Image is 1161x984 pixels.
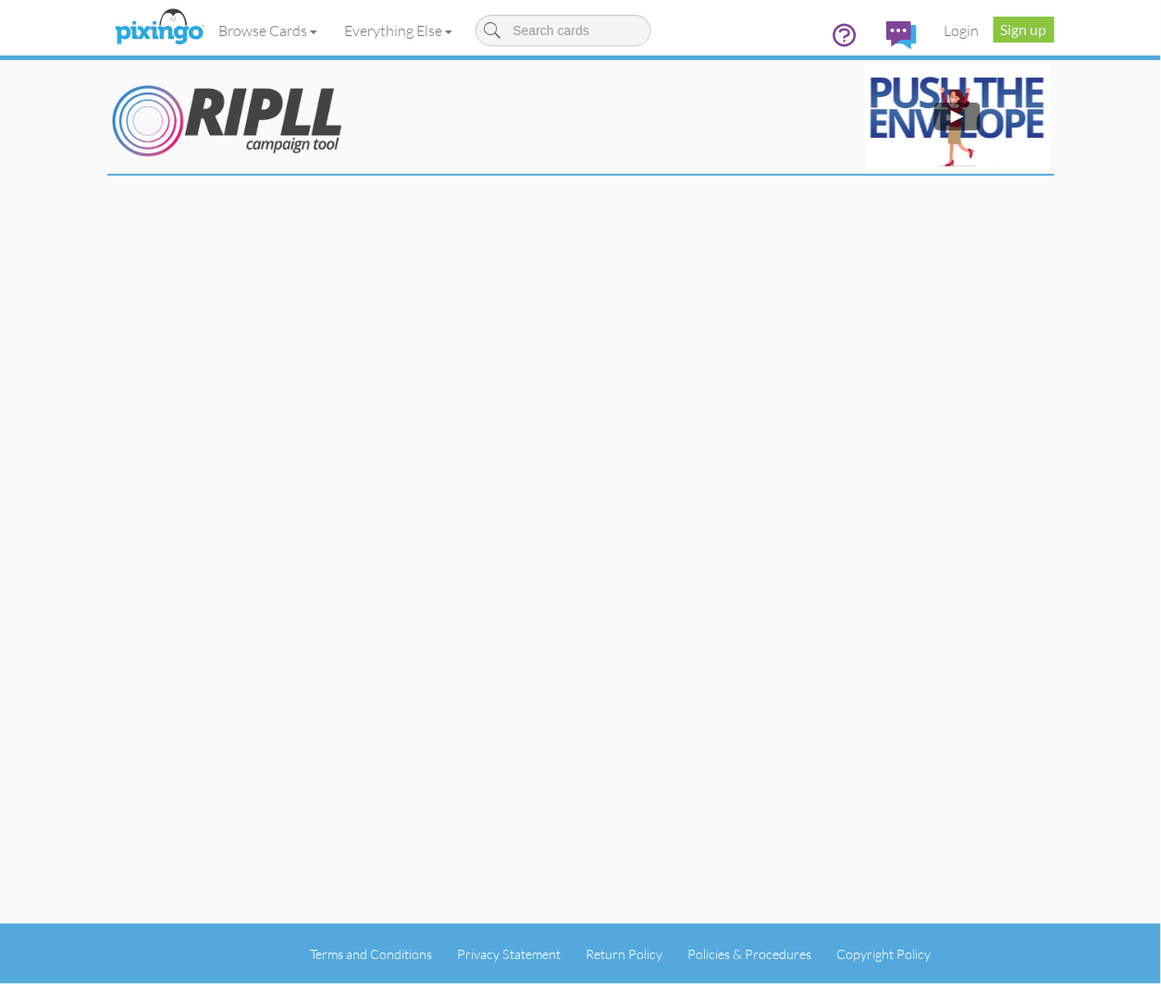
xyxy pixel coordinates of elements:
img: Ripll_Logo.png [112,85,343,158]
a: Everything Else [331,7,466,54]
img: comments.svg [886,21,917,49]
a: Copyright Policy [836,946,931,962]
a: Terms and Conditions [311,946,433,962]
input: Search cards [476,15,651,46]
a: Login [931,7,994,54]
a: Sign up [994,17,1055,43]
img: pixingo logo [110,5,208,51]
iframe: Chat [1160,983,1161,984]
a: Return Policy [586,946,662,962]
img: maxresdefault.jpg [865,65,1050,169]
a: Privacy Statement [457,946,561,962]
a: Browse Cards [205,7,331,54]
a: Policies & Procedures [687,946,811,962]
